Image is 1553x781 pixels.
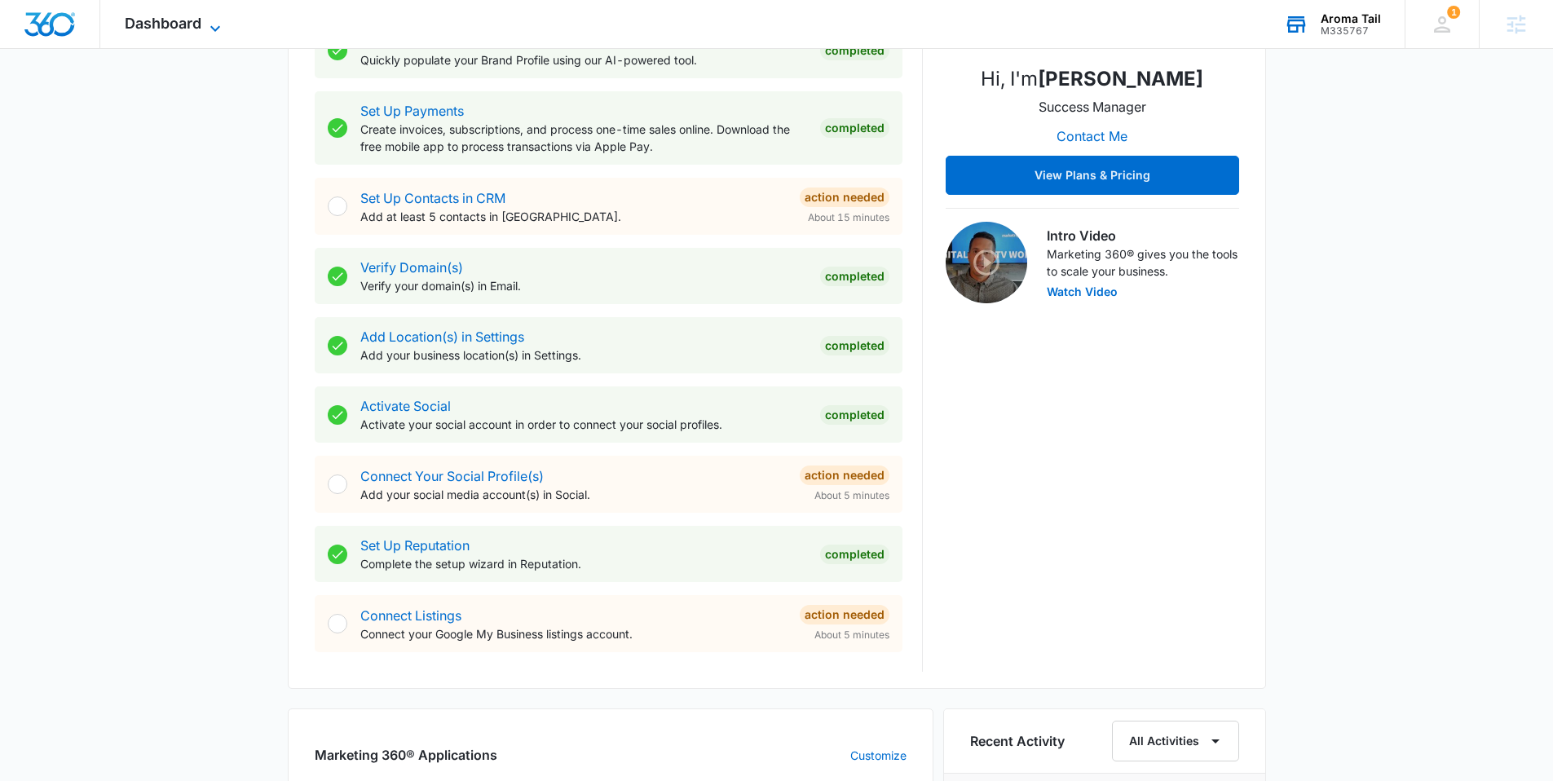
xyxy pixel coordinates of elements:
[800,188,889,207] div: Action Needed
[820,118,889,138] div: Completed
[946,156,1239,195] button: View Plans & Pricing
[1047,245,1239,280] p: Marketing 360® gives you the tools to scale your business.
[360,51,807,68] p: Quickly populate your Brand Profile using our AI-powered tool.
[360,329,524,345] a: Add Location(s) in Settings
[360,607,461,624] a: Connect Listings
[1047,226,1239,245] h3: Intro Video
[814,488,889,503] span: About 5 minutes
[800,466,889,485] div: Action Needed
[1112,721,1239,761] button: All Activities
[360,190,505,206] a: Set Up Contacts in CRM
[820,405,889,425] div: Completed
[814,628,889,642] span: About 5 minutes
[360,346,807,364] p: Add your business location(s) in Settings.
[820,41,889,60] div: Completed
[1047,286,1118,298] button: Watch Video
[820,336,889,355] div: Completed
[125,15,201,32] span: Dashboard
[1321,12,1381,25] div: account name
[360,398,451,414] a: Activate Social
[820,545,889,564] div: Completed
[360,208,787,225] p: Add at least 5 contacts in [GEOGRAPHIC_DATA].
[808,210,889,225] span: About 15 minutes
[1039,97,1146,117] p: Success Manager
[820,267,889,286] div: Completed
[1038,67,1203,90] strong: [PERSON_NAME]
[1447,6,1460,19] div: notifications count
[850,747,907,764] a: Customize
[360,537,470,554] a: Set Up Reputation
[315,745,497,765] h2: Marketing 360® Applications
[970,731,1065,751] h6: Recent Activity
[360,625,787,642] p: Connect your Google My Business listings account.
[360,103,464,119] a: Set Up Payments
[360,277,807,294] p: Verify your domain(s) in Email.
[1447,6,1460,19] span: 1
[981,64,1203,94] p: Hi, I'm
[360,259,463,276] a: Verify Domain(s)
[360,468,544,484] a: Connect Your Social Profile(s)
[946,222,1027,303] img: Intro Video
[1040,117,1144,156] button: Contact Me
[360,555,807,572] p: Complete the setup wizard in Reputation.
[360,486,787,503] p: Add your social media account(s) in Social.
[800,605,889,624] div: Action Needed
[360,121,807,155] p: Create invoices, subscriptions, and process one-time sales online. Download the free mobile app t...
[360,416,807,433] p: Activate your social account in order to connect your social profiles.
[1321,25,1381,37] div: account id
